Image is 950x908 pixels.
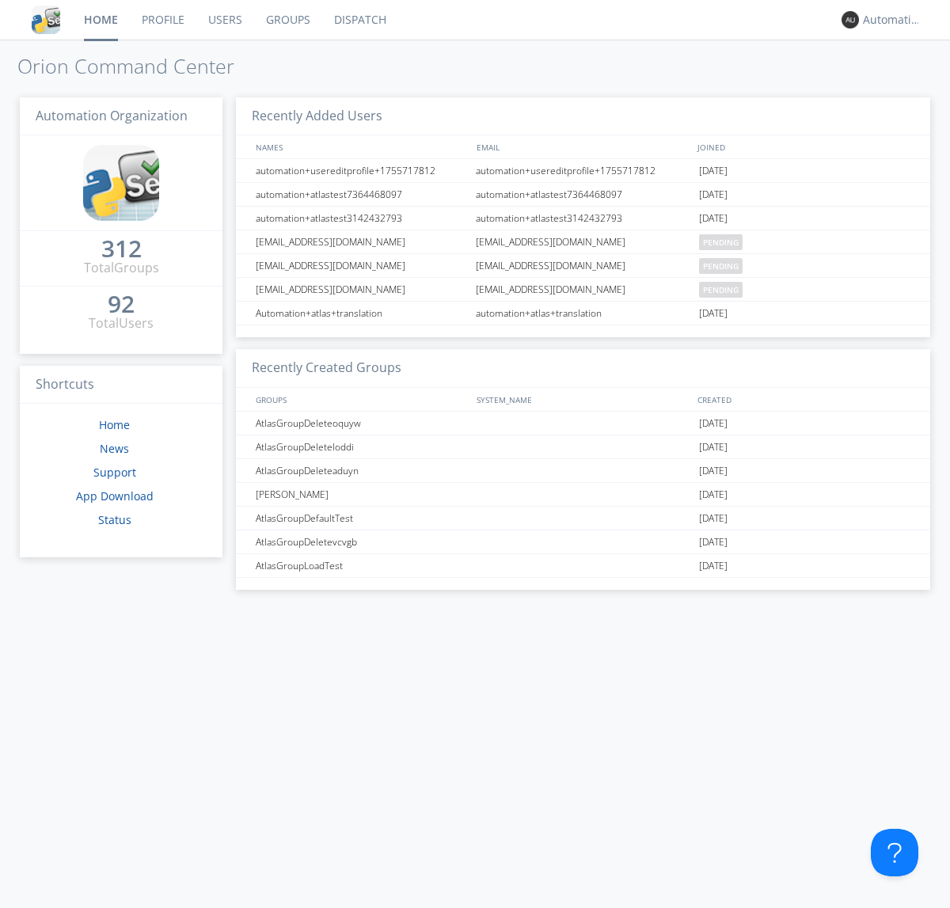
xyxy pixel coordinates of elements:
[98,512,131,527] a: Status
[252,302,471,325] div: Automation+atlas+translation
[473,135,693,158] div: EMAIL
[699,207,728,230] span: [DATE]
[472,183,695,206] div: automation+atlastest7364468097
[236,278,930,302] a: [EMAIL_ADDRESS][DOMAIN_NAME][EMAIL_ADDRESS][DOMAIN_NAME]pending
[252,278,471,301] div: [EMAIL_ADDRESS][DOMAIN_NAME]
[236,254,930,278] a: [EMAIL_ADDRESS][DOMAIN_NAME][EMAIL_ADDRESS][DOMAIN_NAME]pending
[32,6,60,34] img: cddb5a64eb264b2086981ab96f4c1ba7
[472,278,695,301] div: [EMAIL_ADDRESS][DOMAIN_NAME]
[699,183,728,207] span: [DATE]
[699,302,728,325] span: [DATE]
[699,459,728,483] span: [DATE]
[699,554,728,578] span: [DATE]
[99,417,130,432] a: Home
[252,183,471,206] div: automation+atlastest7364468097
[108,296,135,314] a: 92
[252,459,471,482] div: AtlasGroupDeleteaduyn
[76,488,154,503] a: App Download
[252,435,471,458] div: AtlasGroupDeleteloddi
[693,388,915,411] div: CREATED
[699,507,728,530] span: [DATE]
[20,366,222,405] h3: Shortcuts
[472,207,695,230] div: automation+atlastest3142432793
[252,483,471,506] div: [PERSON_NAME]
[699,234,743,250] span: pending
[699,412,728,435] span: [DATE]
[472,254,695,277] div: [EMAIL_ADDRESS][DOMAIN_NAME]
[699,258,743,274] span: pending
[699,483,728,507] span: [DATE]
[252,135,469,158] div: NAMES
[252,507,471,530] div: AtlasGroupDefaultTest
[236,530,930,554] a: AtlasGroupDeletevcvgb[DATE]
[252,254,471,277] div: [EMAIL_ADDRESS][DOMAIN_NAME]
[101,241,142,256] div: 312
[236,483,930,507] a: [PERSON_NAME][DATE]
[236,97,930,136] h3: Recently Added Users
[236,349,930,388] h3: Recently Created Groups
[93,465,136,480] a: Support
[252,207,471,230] div: automation+atlastest3142432793
[236,302,930,325] a: Automation+atlas+translationautomation+atlas+translation[DATE]
[699,159,728,183] span: [DATE]
[100,441,129,456] a: News
[252,554,471,577] div: AtlasGroupLoadTest
[83,145,159,221] img: cddb5a64eb264b2086981ab96f4c1ba7
[236,435,930,459] a: AtlasGroupDeleteloddi[DATE]
[699,435,728,459] span: [DATE]
[472,302,695,325] div: automation+atlas+translation
[89,314,154,332] div: Total Users
[252,530,471,553] div: AtlasGroupDeletevcvgb
[699,530,728,554] span: [DATE]
[863,12,922,28] div: Automation+atlas0028
[871,829,918,876] iframe: Toggle Customer Support
[108,296,135,312] div: 92
[236,412,930,435] a: AtlasGroupDeleteoquyw[DATE]
[236,459,930,483] a: AtlasGroupDeleteaduyn[DATE]
[693,135,915,158] div: JOINED
[236,554,930,578] a: AtlasGroupLoadTest[DATE]
[236,183,930,207] a: automation+atlastest7364468097automation+atlastest7364468097[DATE]
[101,241,142,259] a: 312
[472,159,695,182] div: automation+usereditprofile+1755717812
[236,507,930,530] a: AtlasGroupDefaultTest[DATE]
[252,412,471,435] div: AtlasGroupDeleteoquyw
[472,230,695,253] div: [EMAIL_ADDRESS][DOMAIN_NAME]
[236,230,930,254] a: [EMAIL_ADDRESS][DOMAIN_NAME][EMAIL_ADDRESS][DOMAIN_NAME]pending
[252,230,471,253] div: [EMAIL_ADDRESS][DOMAIN_NAME]
[842,11,859,28] img: 373638.png
[252,159,471,182] div: automation+usereditprofile+1755717812
[84,259,159,277] div: Total Groups
[236,159,930,183] a: automation+usereditprofile+1755717812automation+usereditprofile+1755717812[DATE]
[252,388,469,411] div: GROUPS
[36,107,188,124] span: Automation Organization
[699,282,743,298] span: pending
[473,388,693,411] div: SYSTEM_NAME
[236,207,930,230] a: automation+atlastest3142432793automation+atlastest3142432793[DATE]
